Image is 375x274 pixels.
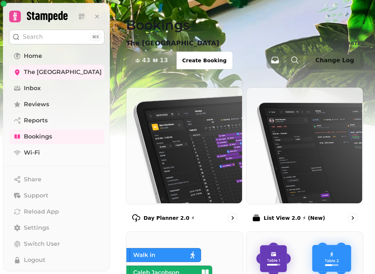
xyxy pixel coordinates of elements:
[9,188,104,203] button: Support
[24,207,59,216] span: Reload App
[9,49,104,63] a: Home
[24,148,40,157] span: Wi-Fi
[246,87,363,229] a: List View 2.0 ⚡ (New)List View 2.0 ⚡ (New)
[306,52,363,69] button: Change Log
[24,100,49,109] span: Reviews
[229,214,236,222] svg: go to
[9,204,104,219] button: Reload App
[182,58,227,63] span: Create Booking
[24,191,48,200] span: Support
[24,116,48,125] span: Reports
[9,81,104,96] a: Inbox
[24,223,49,232] span: Settings
[24,84,41,93] span: Inbox
[24,68,102,77] span: The [GEOGRAPHIC_DATA]
[9,113,104,128] a: Reports
[315,58,354,63] span: Change Log
[9,97,104,112] a: Reviews
[344,40,363,47] p: [DATE]
[24,52,42,60] span: Home
[9,30,104,44] button: Search⌘K
[349,214,356,222] svg: go to
[9,237,104,251] button: Switch User
[126,87,242,203] img: Day Planner 2.0 ⚡
[177,52,233,69] button: Create Booking
[144,214,195,222] p: Day Planner 2.0 ⚡
[24,256,45,264] span: Logout
[126,38,219,48] p: The [GEOGRAPHIC_DATA]
[90,33,101,41] div: ⌘K
[126,52,177,69] button: 4313
[24,240,60,248] span: Switch User
[9,253,104,267] button: Logout
[9,129,104,144] a: Bookings
[24,132,52,141] span: Bookings
[126,87,243,229] a: Day Planner 2.0 ⚡Day Planner 2.0 ⚡
[142,58,150,63] span: 43
[246,87,362,203] img: List View 2.0 ⚡ (New)
[24,175,41,184] span: Share
[264,214,325,222] p: List View 2.0 ⚡ (New)
[23,33,43,41] p: Search
[9,145,104,160] a: Wi-Fi
[9,65,104,79] a: The [GEOGRAPHIC_DATA]
[9,172,104,187] button: Share
[9,221,104,235] a: Settings
[160,58,168,63] span: 13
